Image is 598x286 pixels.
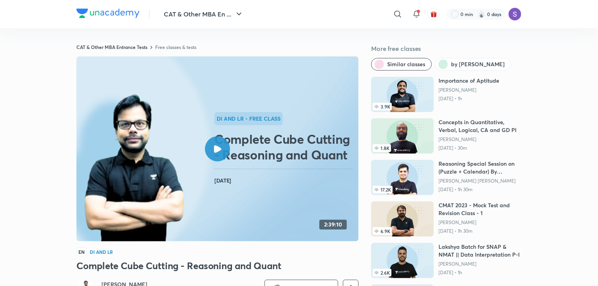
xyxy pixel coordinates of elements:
span: by Amiya Kumar [451,60,505,68]
p: [DATE] • 1h [439,96,499,102]
span: 3.9K [373,103,392,110]
span: 6.9K [373,227,392,235]
h4: [DATE] [214,176,355,186]
span: 2.6K [373,269,391,277]
p: [DATE] • 1h 30m [439,186,522,193]
a: [PERSON_NAME] [439,136,522,143]
p: [DATE] • 1h [439,270,522,276]
h6: Reasoning Special Session on (Puzzle + Calendar) By [PERSON_NAME] [3PM ] [439,160,522,176]
h6: Importance of Aptitude [439,77,499,85]
h2: Complete Cube Cutting - Reasoning and Quant [214,131,355,163]
button: CAT & Other MBA En ... [159,6,248,22]
a: CAT & Other MBA Entrance Tests [76,44,147,50]
a: [PERSON_NAME] [439,87,499,93]
h4: 2:39:10 [324,221,342,228]
h6: Concepts in Quantitative, Verbal, Logical, CA and GD PI [439,118,522,134]
span: 17.2K [373,186,393,194]
a: [PERSON_NAME] [PERSON_NAME] [439,178,522,184]
img: Sapara Premji [508,7,522,21]
a: [PERSON_NAME] [439,261,522,267]
h5: More free classes [371,44,522,53]
p: [DATE] • 30m [439,145,522,151]
a: [PERSON_NAME] [439,219,522,226]
button: avatar [428,8,440,20]
a: Company Logo [76,9,140,20]
img: Company Logo [76,9,140,18]
h6: Lakshya Batch for SNAP & NMAT || Data Interpretation P-I [439,243,522,259]
h6: CMAT 2023 - Mock Test and Revision Class - 1 [439,201,522,217]
span: EN [76,248,87,256]
span: 1.8K [373,144,391,152]
h4: DI and LR [90,250,113,254]
a: Free classes & tests [155,44,196,50]
button: by Amiya Kumar [435,58,511,71]
button: Similar classes [371,58,432,71]
p: [DATE] • 1h 30m [439,228,522,234]
img: streak [478,10,486,18]
h3: Complete Cube Cutting - Reasoning and Quant [76,259,359,272]
img: avatar [430,11,437,18]
span: Similar classes [387,60,425,68]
